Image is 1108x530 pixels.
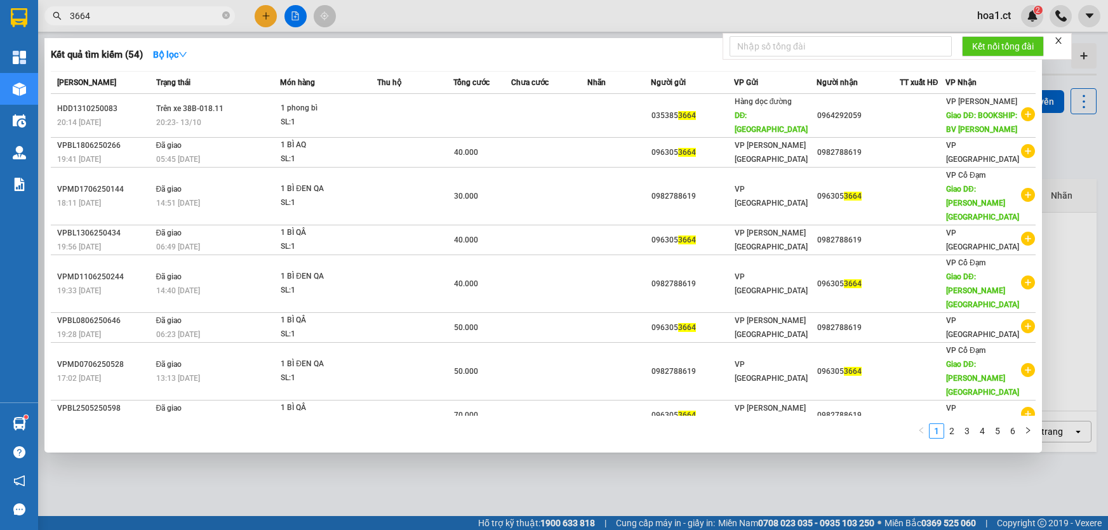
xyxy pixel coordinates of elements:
[454,192,478,201] span: 30.000
[817,365,898,378] div: 096305
[975,424,989,438] a: 4
[975,423,990,439] li: 4
[817,409,898,422] div: 0982788619
[735,272,808,295] span: VP [GEOGRAPHIC_DATA]
[57,199,101,208] span: 18:11 [DATE]
[51,48,143,62] h3: Kết quả tìm kiếm ( 54 )
[960,424,974,438] a: 3
[945,78,977,87] span: VP Nhận
[990,423,1005,439] li: 5
[1021,275,1035,289] span: plus-circle
[156,360,182,369] span: Đã giao
[651,190,733,203] div: 0982788619
[13,446,25,458] span: question-circle
[153,50,187,60] strong: Bộ lọc
[1021,107,1035,121] span: plus-circle
[1020,423,1036,439] li: Next Page
[454,279,478,288] span: 40.000
[156,286,200,295] span: 14:40 [DATE]
[946,360,1019,397] span: Giao DĐ: [PERSON_NAME][GEOGRAPHIC_DATA]
[946,404,1019,427] span: VP [GEOGRAPHIC_DATA]
[57,78,116,87] span: [PERSON_NAME]
[156,104,224,113] span: Trên xe 38B-018.11
[454,323,478,332] span: 50.000
[946,141,1019,164] span: VP [GEOGRAPHIC_DATA]
[281,152,376,166] div: SL: 1
[1024,427,1032,434] span: right
[377,78,401,87] span: Thu hộ
[1021,407,1035,421] span: plus-circle
[53,11,62,20] span: search
[57,155,101,164] span: 19:41 [DATE]
[735,360,808,383] span: VP [GEOGRAPHIC_DATA]
[651,146,733,159] div: 096305
[57,402,152,415] div: VPBL2505250598
[678,235,696,244] span: 3664
[587,78,606,87] span: Nhãn
[13,146,26,159] img: warehouse-icon
[1006,424,1020,438] a: 6
[222,11,230,19] span: close-circle
[281,138,376,152] div: 1 BÌ AQ
[946,316,1019,339] span: VP [GEOGRAPHIC_DATA]
[946,111,1017,134] span: Giao DĐ: BOOKSHIP: BV [PERSON_NAME]
[734,78,758,87] span: VP Gửi
[57,118,101,127] span: 20:14 [DATE]
[281,182,376,196] div: 1 BÌ ĐEN QA
[651,321,733,335] div: 096305
[453,78,490,87] span: Tổng cước
[678,323,696,332] span: 3664
[914,423,929,439] button: left
[13,417,26,430] img: warehouse-icon
[735,404,808,427] span: VP [PERSON_NAME][GEOGRAPHIC_DATA]
[454,411,478,420] span: 70.000
[651,365,733,378] div: 0982788619
[651,78,686,87] span: Người gửi
[929,423,944,439] li: 1
[70,9,220,23] input: Tìm tên, số ĐT hoặc mã đơn
[13,503,25,515] span: message
[730,36,952,56] input: Nhập số tổng đài
[156,272,182,281] span: Đã giao
[511,78,549,87] span: Chưa cước
[281,328,376,341] div: SL: 1
[281,401,376,415] div: 1 BÌ QÂ
[651,277,733,291] div: 0982788619
[156,229,182,237] span: Đã giao
[281,240,376,254] div: SL: 1
[735,97,792,106] span: Hàng dọc đường
[735,111,808,134] span: DĐ: [GEOGRAPHIC_DATA]
[13,475,25,487] span: notification
[24,415,28,419] sup: 1
[281,415,376,429] div: SL: 1
[678,411,696,420] span: 3664
[281,116,376,129] div: SL: 1
[156,118,201,127] span: 20:23 - 13/10
[946,229,1019,251] span: VP [GEOGRAPHIC_DATA]
[946,171,985,180] span: VP Cổ Đạm
[280,78,315,87] span: Món hàng
[143,44,197,65] button: Bộ lọcdown
[735,185,808,208] span: VP [GEOGRAPHIC_DATA]
[222,10,230,22] span: close-circle
[57,183,152,196] div: VPMD1706250144
[57,374,101,383] span: 17:02 [DATE]
[156,374,200,383] span: 13:13 [DATE]
[735,229,808,251] span: VP [PERSON_NAME][GEOGRAPHIC_DATA]
[57,242,101,251] span: 19:56 [DATE]
[945,424,959,438] a: 2
[1021,363,1035,377] span: plus-circle
[817,109,898,123] div: 0964292059
[57,330,101,339] span: 19:28 [DATE]
[281,357,376,371] div: 1 BÌ ĐEN QA
[844,279,862,288] span: 3664
[1021,232,1035,246] span: plus-circle
[844,192,862,201] span: 3664
[13,178,26,191] img: solution-icon
[817,190,898,203] div: 096305
[11,8,27,27] img: logo-vxr
[918,427,925,434] span: left
[946,258,985,267] span: VP Cổ Đạm
[962,36,1044,56] button: Kết nối tổng đài
[57,227,152,240] div: VPBL1306250434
